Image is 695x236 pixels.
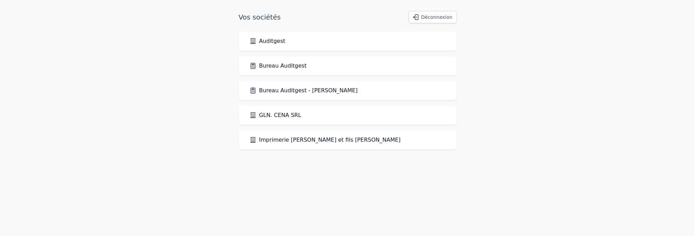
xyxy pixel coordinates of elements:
[250,62,307,70] a: Bureau Auditgest
[250,86,358,95] a: Bureau Auditgest - [PERSON_NAME]
[239,12,281,22] h1: Vos sociétés
[250,136,401,144] a: Imprimerie [PERSON_NAME] et fils [PERSON_NAME]
[250,37,286,45] a: Auditgest
[409,11,456,23] button: Déconnexion
[250,111,301,119] a: GLN. CENA SRL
